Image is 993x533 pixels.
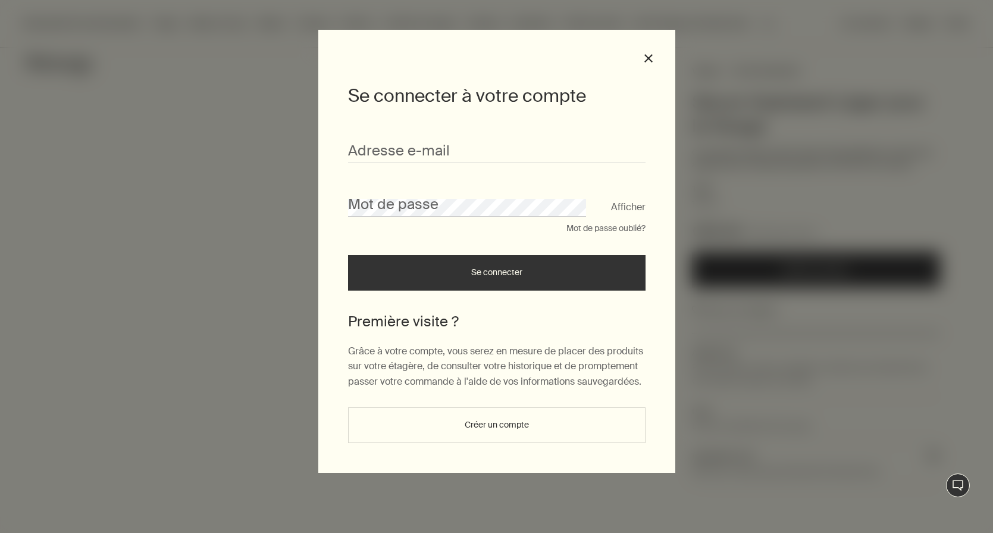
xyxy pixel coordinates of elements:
[611,199,646,215] button: Afficher
[348,407,646,443] button: Créer un compte
[348,344,646,389] p: Grâce à votre compte, vous serez en mesure de placer des produits sur votre étagère, de consulter...
[348,83,646,108] h1: Se connecter à votre compte
[566,223,646,235] button: Mot de passe oublié?
[348,255,646,291] button: Se connecter
[643,53,654,64] button: Fermer
[946,473,970,497] button: Chat en direct
[348,311,646,332] h2: Première visite ?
